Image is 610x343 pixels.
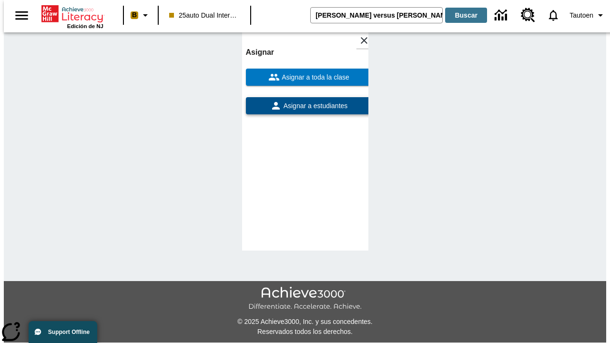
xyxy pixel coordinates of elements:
[29,321,97,343] button: Support Offline
[41,4,103,23] a: Portada
[48,329,90,335] span: Support Offline
[127,7,155,24] button: Boost El color de la clase es melocotón. Cambiar el color de la clase.
[8,1,36,30] button: Abrir el menú lateral
[67,23,103,29] span: Edición de NJ
[41,3,103,29] div: Portada
[169,10,240,20] span: 25auto Dual International
[489,2,515,29] a: Centro de información
[242,29,368,251] div: lesson details
[4,317,606,327] p: © 2025 Achieve3000, Inc. y sus concedentes.
[132,9,137,21] span: B
[246,97,372,114] button: Asignar a estudiantes
[280,72,349,82] span: Asignar a toda la clase
[569,10,593,20] span: Tautoen
[4,327,606,337] p: Reservados todos los derechos.
[541,3,566,28] a: Notificaciones
[356,32,372,49] button: Cerrar
[246,46,372,59] h6: Asignar
[282,101,348,111] span: Asignar a estudiantes
[246,69,372,86] button: Asignar a toda la clase
[445,8,487,23] button: Buscar
[248,287,362,311] img: Achieve3000 Differentiate Accelerate Achieve
[515,2,541,28] a: Centro de recursos, Se abrirá en una pestaña nueva.
[566,7,610,24] button: Perfil/Configuración
[311,8,442,23] input: Buscar campo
